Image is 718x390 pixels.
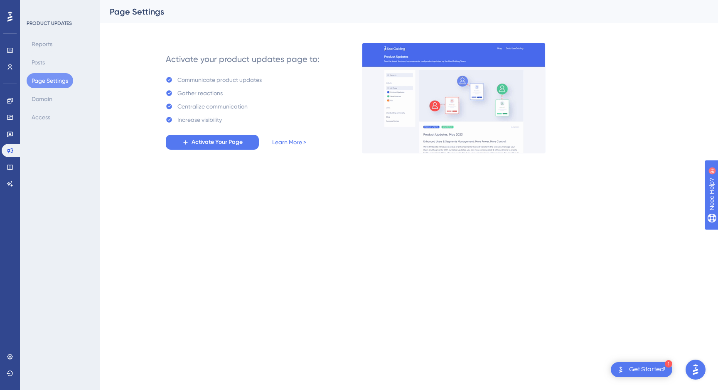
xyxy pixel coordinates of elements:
[27,37,57,52] button: Reports
[20,2,52,12] span: Need Help?
[177,101,248,111] div: Centralize communication
[27,20,72,27] div: PRODUCT UPDATES
[27,55,50,70] button: Posts
[177,115,222,125] div: Increase visibility
[110,6,687,17] div: Page Settings
[27,110,55,125] button: Access
[665,360,672,368] div: 1
[362,43,546,153] img: 253145e29d1258e126a18a92d52e03bb.gif
[616,365,626,375] img: launcher-image-alternative-text
[611,362,672,377] div: Open Get Started! checklist, remaining modules: 1
[166,53,320,65] div: Activate your product updates page to:
[27,91,57,106] button: Domain
[177,75,262,85] div: Communicate product updates
[166,135,259,150] button: Activate Your Page
[192,137,243,147] span: Activate Your Page
[57,4,61,11] div: 9+
[629,365,666,374] div: Get Started!
[272,137,306,147] a: Learn More >
[27,73,73,88] button: Page Settings
[683,357,708,382] iframe: UserGuiding AI Assistant Launcher
[177,88,223,98] div: Gather reactions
